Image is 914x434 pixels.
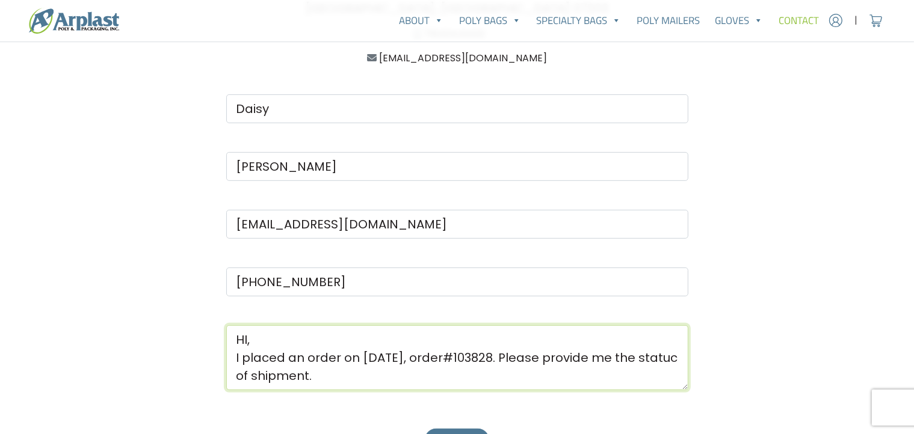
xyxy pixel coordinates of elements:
[226,267,688,296] input: Phone
[629,8,708,32] a: Poly Mailers
[451,8,529,32] a: Poly Bags
[529,8,629,32] a: Specialty Bags
[29,8,119,34] img: logo
[226,152,688,181] input: Last Name
[379,51,547,65] a: [EMAIL_ADDRESS][DOMAIN_NAME]
[854,13,857,28] span: |
[771,8,827,32] a: Contact
[226,94,688,123] input: First Name
[226,210,688,239] input: Email
[391,8,451,32] a: About
[708,8,771,32] a: Gloves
